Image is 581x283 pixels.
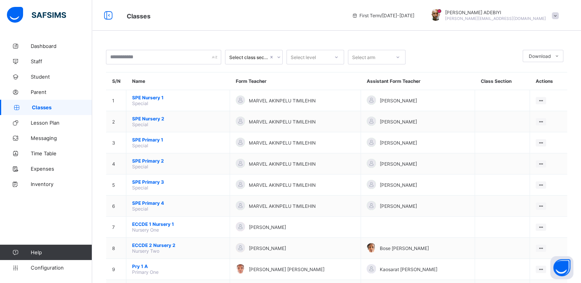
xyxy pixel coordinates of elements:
span: Nursery One [132,227,159,233]
span: MARVEL AKINPELU TIMILEHIN [249,203,316,209]
span: [PERSON_NAME] [249,224,286,230]
td: 7 [106,217,126,238]
span: Staff [31,58,92,64]
span: Bose [PERSON_NAME] [380,245,429,251]
span: Classes [32,104,92,110]
span: Configuration [31,265,92,271]
span: SPE Primary 4 [132,200,224,206]
span: Kaosarat [PERSON_NAME] [380,267,437,272]
th: Name [126,72,230,90]
td: 6 [106,196,126,217]
div: Select arm [352,50,375,64]
span: ECCDE 1 Nursery 1 [132,221,224,227]
span: ECCDE 2 Nursery 2 [132,242,224,248]
span: SPE Primary 1 [132,137,224,143]
span: [PERSON_NAME] [249,245,286,251]
td: 9 [106,259,126,280]
th: S/N [106,72,126,90]
td: 4 [106,153,126,174]
span: Primary One [132,269,159,275]
span: [PERSON_NAME] [PERSON_NAME] [249,267,324,272]
span: Pry 1 A [132,263,224,269]
th: Class Section [475,72,530,90]
div: ALEXANDERADEBIYI [422,9,563,22]
td: 1 [106,90,126,111]
div: Select level [291,50,316,64]
div: Select class section [229,54,268,60]
span: Parent [31,89,92,95]
span: [PERSON_NAME] [380,98,417,104]
span: [PERSON_NAME] [380,161,417,167]
span: Classes [127,12,151,20]
span: SPE Primary 3 [132,179,224,185]
span: Download [529,53,551,59]
span: session/term information [352,13,414,18]
span: SPE Nursery 1 [132,95,224,100]
button: Open asap [550,256,573,279]
th: Actions [530,72,567,90]
span: [PERSON_NAME] [380,140,417,146]
span: SPE Nursery 2 [132,116,224,122]
span: MARVEL AKINPELU TIMILEHIN [249,161,316,167]
span: Nursery Two [132,248,159,254]
th: Form Teacher [230,72,361,90]
span: Special [132,185,148,191]
span: MARVEL AKINPELU TIMILEHIN [249,182,316,188]
td: 5 [106,174,126,196]
span: Inventory [31,181,92,187]
td: 2 [106,111,126,132]
span: [PERSON_NAME] [380,119,417,125]
span: Time Table [31,150,92,156]
span: [PERSON_NAME] [380,203,417,209]
td: 8 [106,238,126,259]
span: Help [31,249,92,255]
span: Student [31,74,92,80]
img: safsims [7,7,66,23]
span: [PERSON_NAME] [380,182,417,188]
span: MARVEL AKINPELU TIMILEHIN [249,119,316,125]
span: Special [132,206,148,212]
span: Special [132,164,148,169]
span: Expenses [31,166,92,172]
th: Assistant Form Teacher [361,72,475,90]
span: Messaging [31,135,92,141]
span: MARVEL AKINPELU TIMILEHIN [249,140,316,146]
span: Lesson Plan [31,120,92,126]
span: [PERSON_NAME] ADEBIYI [445,10,546,15]
span: MARVEL AKINPELU TIMILEHIN [249,98,316,104]
span: [PERSON_NAME][EMAIL_ADDRESS][DOMAIN_NAME] [445,16,546,21]
span: Special [132,143,148,148]
span: Special [132,122,148,127]
span: SPE Primary 2 [132,158,224,164]
span: Dashboard [31,43,92,49]
td: 3 [106,132,126,153]
span: Special [132,100,148,106]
